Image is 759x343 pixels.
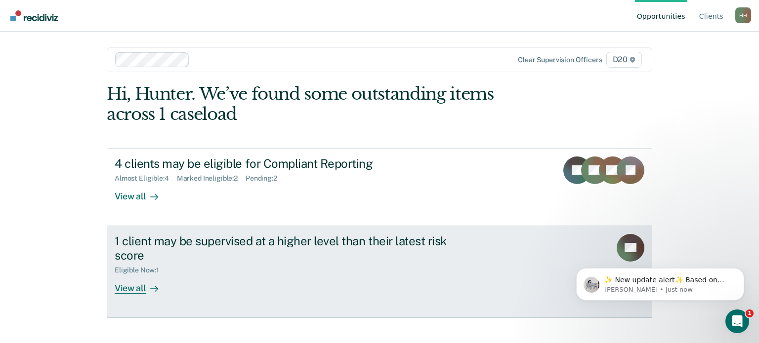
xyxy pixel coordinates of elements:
[43,29,170,223] span: ✨ New update alert✨ Based on your feedback, we've made a few updates we wanted to share. 1. We ha...
[115,274,170,294] div: View all
[107,148,652,226] a: 4 clients may be eligible for Compliant ReportingAlmost Eligible:4Marked Ineligible:2Pending:2Vie...
[115,174,177,183] div: Almost Eligible : 4
[107,84,543,124] div: Hi, Hunter. We’ve found some outstanding items across 1 caseload
[115,234,462,263] div: 1 client may be supervised at a higher level than their latest risk score
[10,10,58,21] img: Recidiviz
[115,183,170,202] div: View all
[606,52,642,68] span: D20
[115,156,462,171] div: 4 clients may be eligible for Compliant Reporting
[177,174,246,183] div: Marked Ineligible : 2
[561,247,759,316] iframe: Intercom notifications message
[246,174,285,183] div: Pending : 2
[735,7,751,23] button: Profile dropdown button
[746,309,754,317] span: 1
[107,226,652,318] a: 1 client may be supervised at a higher level than their latest risk scoreEligible Now:1View all
[518,56,602,64] div: Clear supervision officers
[735,7,751,23] div: H H
[725,309,749,333] iframe: Intercom live chat
[43,38,170,47] p: Message from Kim, sent Just now
[115,266,167,274] div: Eligible Now : 1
